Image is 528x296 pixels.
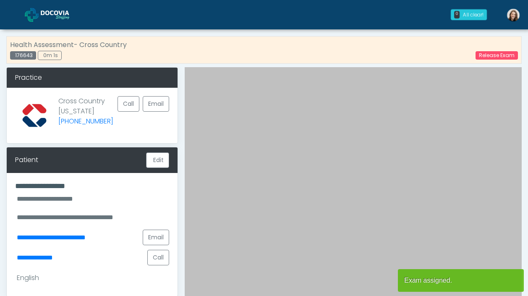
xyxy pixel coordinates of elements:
[454,11,460,18] div: 0
[41,10,83,19] img: Docovia
[10,40,127,50] strong: Health Assessment- Cross Country
[446,6,492,24] a: 0 All clear!
[147,250,169,265] button: Call
[118,96,139,112] button: Call
[463,11,484,18] div: All clear!
[7,68,178,88] div: Practice
[25,1,83,28] a: Docovia
[43,52,58,59] span: 0m 1s
[398,269,524,292] article: Exam assigned.
[58,96,113,128] p: Cross Country [US_STATE]
[25,8,39,22] img: Docovia
[10,51,36,60] div: 176643
[507,9,520,21] img: Sydney Lundberg
[15,96,54,135] img: Provider image
[143,96,169,112] a: Email
[58,116,113,126] a: [PHONE_NUMBER]
[15,155,38,165] div: Patient
[476,51,518,60] a: Release Exam
[143,230,169,245] a: Email
[15,273,39,283] div: English
[146,152,169,168] button: Edit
